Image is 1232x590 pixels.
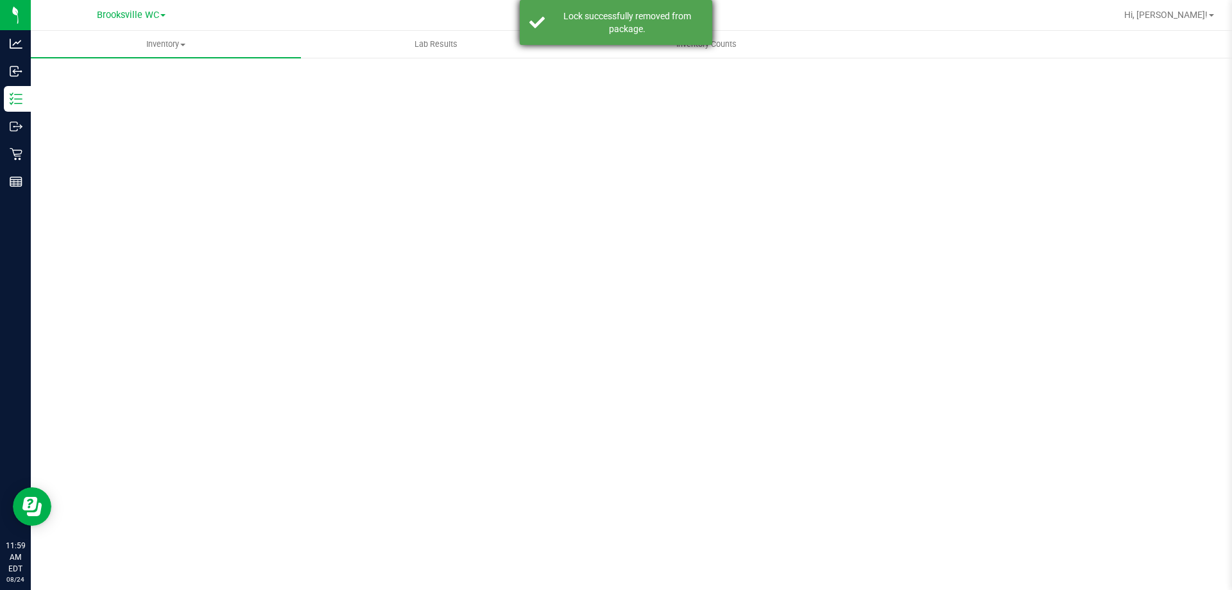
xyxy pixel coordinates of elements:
[97,10,159,21] span: Brooksville WC
[31,31,301,58] a: Inventory
[301,31,571,58] a: Lab Results
[397,39,475,50] span: Lab Results
[10,175,22,188] inline-svg: Reports
[13,487,51,526] iframe: Resource center
[10,37,22,50] inline-svg: Analytics
[6,540,25,575] p: 11:59 AM EDT
[6,575,25,584] p: 08/24
[552,10,703,35] div: Lock successfully removed from package.
[10,148,22,161] inline-svg: Retail
[31,39,301,50] span: Inventory
[10,65,22,78] inline-svg: Inbound
[1124,10,1208,20] span: Hi, [PERSON_NAME]!
[10,120,22,133] inline-svg: Outbound
[10,92,22,105] inline-svg: Inventory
